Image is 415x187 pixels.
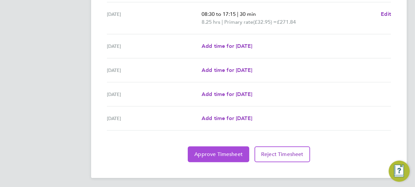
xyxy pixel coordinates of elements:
[202,42,252,50] a: Add time for [DATE]
[194,151,243,158] span: Approve Timesheet
[202,66,252,74] a: Add time for [DATE]
[202,91,252,97] span: Add time for [DATE]
[381,10,391,18] a: Edit
[202,114,252,122] a: Add time for [DATE]
[107,114,202,122] div: [DATE]
[202,90,252,98] a: Add time for [DATE]
[389,161,410,182] button: Engage Resource Center
[237,11,238,17] span: |
[188,146,249,162] button: Approve Timesheet
[381,11,391,17] span: Edit
[202,115,252,121] span: Add time for [DATE]
[222,19,223,25] span: |
[202,19,220,25] span: 8.25 hrs
[224,18,253,26] span: Primary rate
[240,11,256,17] span: 30 min
[202,11,236,17] span: 08:30 to 17:15
[202,43,252,49] span: Add time for [DATE]
[107,10,202,26] div: [DATE]
[202,67,252,73] span: Add time for [DATE]
[253,19,277,25] span: (£32.95) =
[255,146,310,162] button: Reject Timesheet
[277,19,296,25] span: £271.84
[107,42,202,50] div: [DATE]
[107,90,202,98] div: [DATE]
[107,66,202,74] div: [DATE]
[261,151,304,158] span: Reject Timesheet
